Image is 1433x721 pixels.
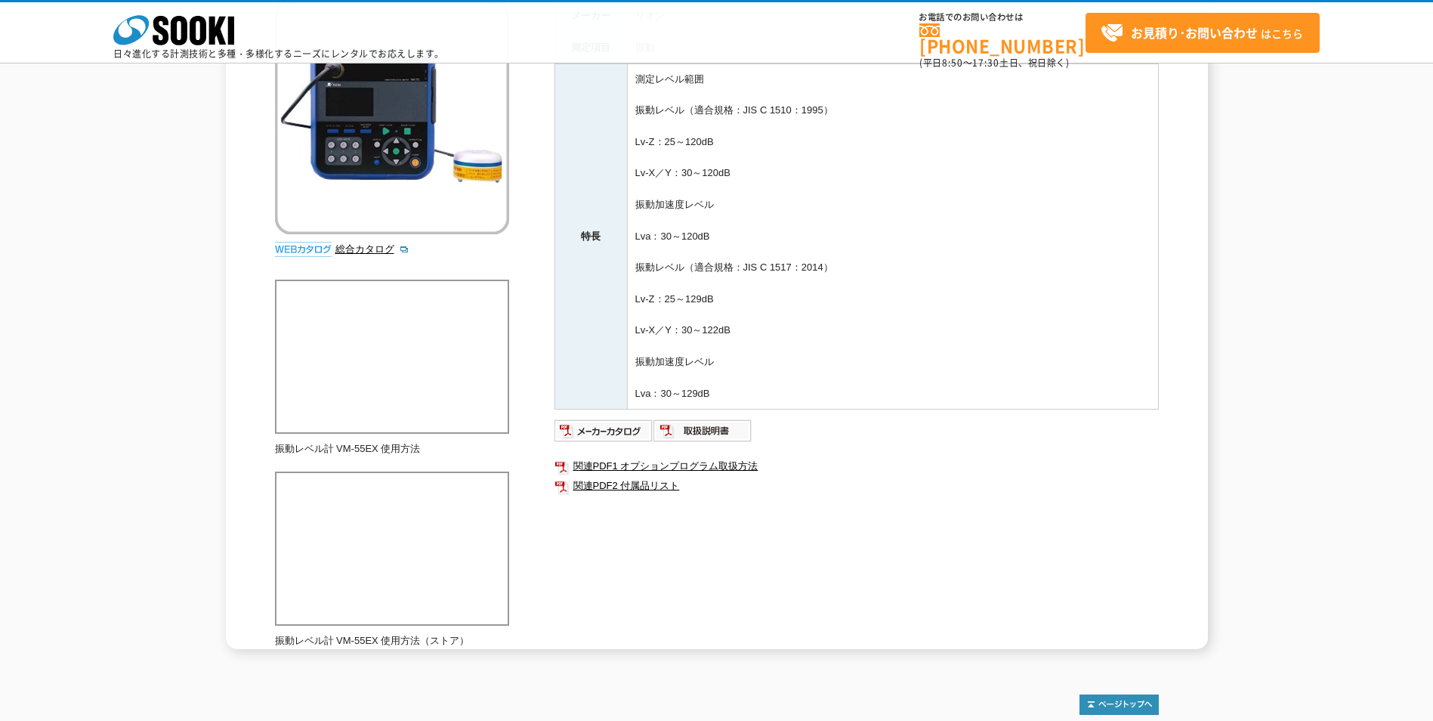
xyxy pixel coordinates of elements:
[653,419,752,443] img: 取扱説明書
[554,63,627,410] th: 特長
[275,441,509,457] p: 振動レベル計 VM-55EX 使用方法
[972,56,999,70] span: 17:30
[653,429,752,441] a: 取扱説明書
[275,242,332,257] img: webカタログ
[919,23,1086,54] a: [PHONE_NUMBER]
[113,49,444,58] p: 日々進化する計測技術と多種・多様化するニーズにレンタルでお応えします。
[942,56,963,70] span: 8:50
[627,63,1158,410] td: 測定レベル範囲 振動レベル（適合規格：JIS C 1510：1995） Lv-Z：25～120dB Lv-X／Y：30～120dB 振動加速度レベル Lva：30～120dB 振動レベル（適合規...
[554,419,653,443] img: メーカーカタログ
[554,456,1159,476] a: 関連PDF1 オプションプログラム取扱方法
[919,13,1086,22] span: お電話でのお問い合わせは
[919,56,1069,70] span: (平日 ～ 土日、祝日除く)
[1079,695,1159,715] img: トップページへ
[1086,13,1320,53] a: お見積り･お問い合わせはこちら
[1101,22,1303,45] span: はこちら
[275,633,509,649] p: 振動レベル計 VM-55EX 使用方法（ストア）
[1131,23,1258,42] strong: お見積り･お問い合わせ
[554,429,653,441] a: メーカーカタログ
[554,476,1159,496] a: 関連PDF2 付属品リスト
[335,243,409,255] a: 総合カタログ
